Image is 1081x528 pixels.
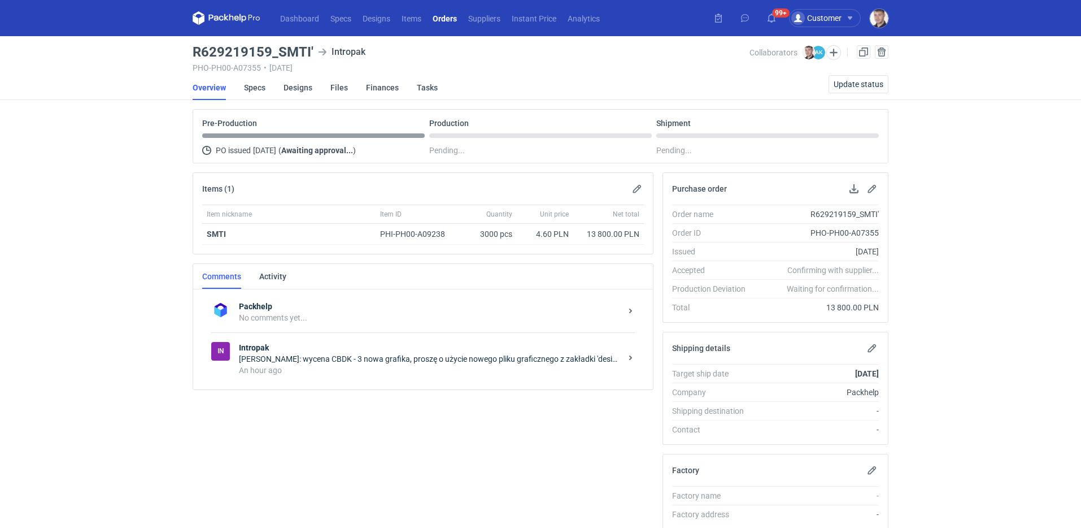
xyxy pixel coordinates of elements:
[829,75,888,93] button: Update status
[330,75,348,100] a: Files
[812,46,825,59] figcaption: AK
[239,312,621,323] div: No comments yet...
[274,11,325,25] a: Dashboard
[278,146,281,155] span: (
[193,63,749,72] div: PHO-PH00-A07355 [DATE]
[239,342,621,353] strong: Intropak
[672,490,755,501] div: Factory name
[562,11,605,25] a: Analytics
[325,11,357,25] a: Specs
[847,182,861,196] button: Download PO
[672,246,755,257] div: Issued
[855,369,879,378] strong: [DATE]
[540,210,569,219] span: Unit price
[193,75,226,100] a: Overview
[672,302,755,313] div: Total
[755,227,879,239] div: PHO-PH00-A07355
[353,146,356,155] span: )
[834,80,883,88] span: Update status
[802,46,816,59] img: Maciej Sikora
[672,344,730,353] h2: Shipping details
[207,210,252,219] span: Item nickname
[749,48,797,57] span: Collaborators
[787,266,879,275] em: Confirming with supplier...
[630,182,644,196] button: Edit items
[875,45,888,59] button: Cancel order
[396,11,427,25] a: Items
[429,144,465,157] span: Pending...
[755,424,879,435] div: -
[789,9,870,27] button: Customer
[865,182,879,196] button: Edit purchase order
[281,146,353,155] strong: Awaiting approval...
[427,11,463,25] a: Orders
[259,264,286,289] a: Activity
[656,144,879,157] div: Pending...
[787,283,879,295] em: Waiting for confirmation...
[865,464,879,477] button: Edit factory details
[755,490,879,501] div: -
[417,75,438,100] a: Tasks
[870,9,888,28] img: Maciej Sikora
[202,144,425,157] div: PO issued
[672,209,755,220] div: Order name
[672,227,755,239] div: Order ID
[762,9,781,27] button: 99+
[429,119,469,128] p: Production
[578,228,639,240] div: 13 800.00 PLN
[193,11,260,25] svg: Packhelp Pro
[211,342,230,361] figcaption: In
[211,301,230,319] img: Packhelp
[755,209,879,220] div: R629219159_SMTI'
[318,45,365,59] div: Intropak
[521,228,569,240] div: 4.60 PLN
[202,119,257,128] p: Pre-Production
[672,405,755,417] div: Shipping destination
[239,301,621,312] strong: Packhelp
[366,75,399,100] a: Finances
[826,45,841,60] button: Edit collaborators
[755,509,879,520] div: -
[672,184,727,193] h2: Purchase order
[672,387,755,398] div: Company
[755,246,879,257] div: [DATE]
[672,283,755,295] div: Production Deviation
[755,302,879,313] div: 13 800.00 PLN
[193,45,313,59] h3: R629219159_SMTI'
[357,11,396,25] a: Designs
[460,224,517,245] div: 3000 pcs
[211,342,230,361] div: Intropak
[672,509,755,520] div: Factory address
[284,75,312,100] a: Designs
[380,228,456,240] div: PHI-PH00-A09238
[264,63,267,72] span: •
[755,405,879,417] div: -
[486,210,512,219] span: Quantity
[672,265,755,276] div: Accepted
[656,119,691,128] p: Shipment
[207,230,226,239] a: SMTI
[857,45,870,59] a: Duplicate
[672,466,699,475] h2: Factory
[506,11,562,25] a: Instant Price
[463,11,506,25] a: Suppliers
[755,387,879,398] div: Packhelp
[672,368,755,379] div: Target ship date
[244,75,265,100] a: Specs
[672,424,755,435] div: Contact
[253,144,276,157] span: [DATE]
[613,210,639,219] span: Net total
[380,210,402,219] span: Item ID
[791,11,842,25] div: Customer
[202,264,241,289] a: Comments
[865,341,879,355] button: Edit shipping details
[202,184,234,193] h2: Items (1)
[239,353,621,365] div: [PERSON_NAME]: wycena CBDK - 3 nowa grafika, proszę o użycie nowego pliku graficznego z zakładki ...
[239,365,621,376] div: An hour ago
